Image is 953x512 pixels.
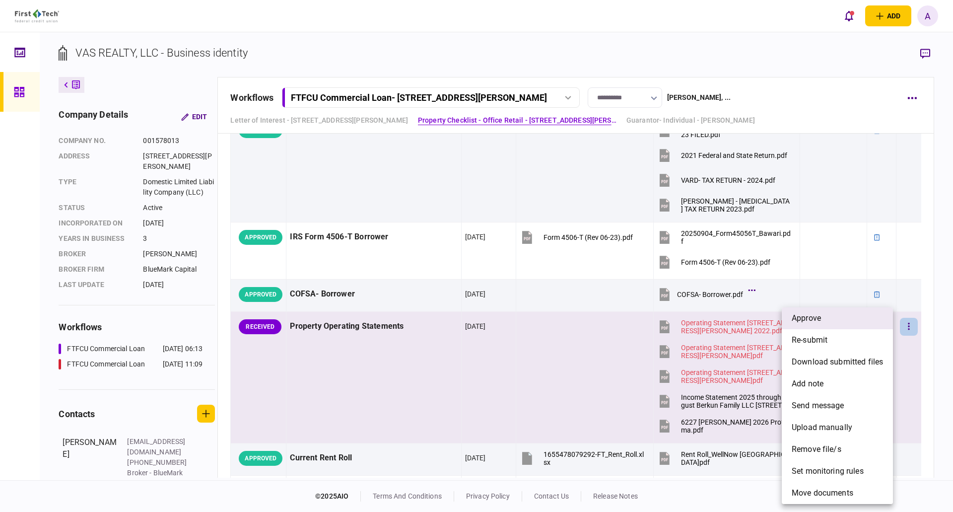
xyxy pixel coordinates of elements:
[792,465,864,477] span: set monitoring rules
[792,356,883,368] span: download submitted files
[792,422,852,434] span: upload manually
[792,487,853,499] span: Move documents
[792,400,844,412] span: send message
[792,334,827,346] span: re-submit
[792,443,841,455] span: remove file/s
[792,378,823,390] span: add note
[792,312,821,324] span: approve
